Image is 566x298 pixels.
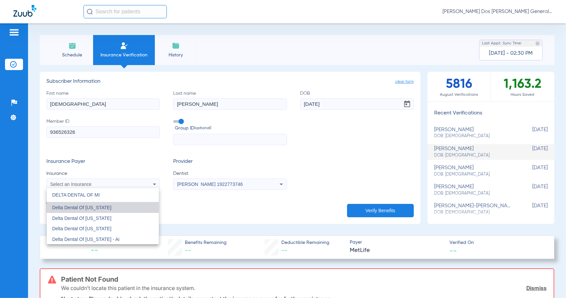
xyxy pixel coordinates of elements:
[533,266,566,298] iframe: Chat Widget
[52,237,119,242] span: Delta Dental Of [US_STATE] - Ai
[52,205,111,210] span: Delta Dental Of [US_STATE]
[52,216,111,221] span: Delta Dental Of [US_STATE]
[52,226,111,231] span: Delta Dental Of [US_STATE]
[47,188,159,202] input: dropdown search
